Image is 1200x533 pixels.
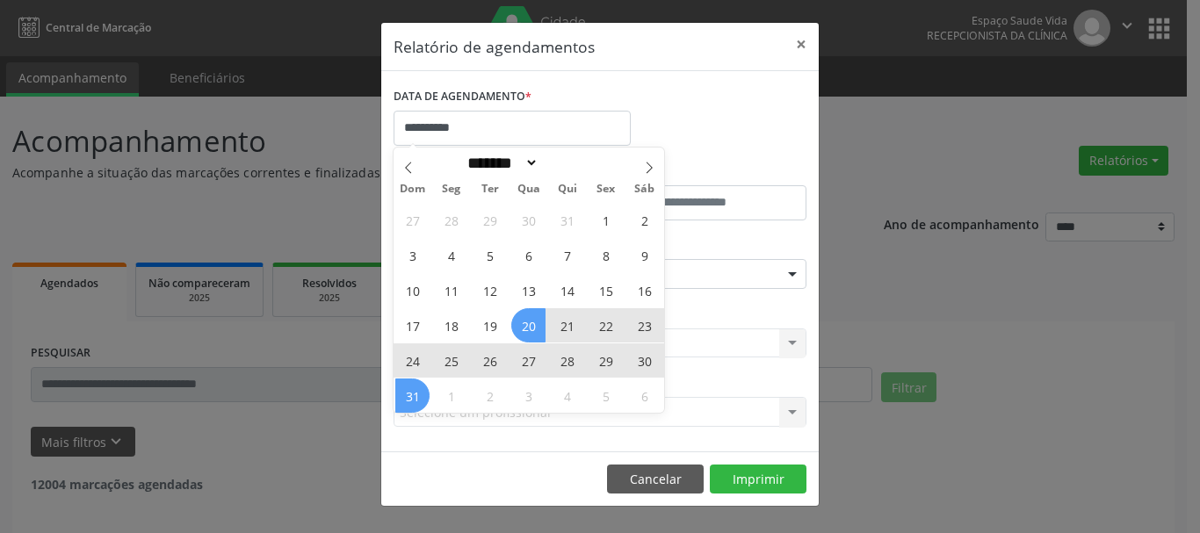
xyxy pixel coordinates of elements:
span: Agosto 20, 2025 [511,308,546,342]
span: Seg [432,184,471,195]
label: DATA DE AGENDAMENTO [394,83,531,111]
span: Agosto 22, 2025 [589,308,623,342]
span: Setembro 6, 2025 [627,378,661,413]
span: Sáb [625,184,664,195]
span: Agosto 26, 2025 [473,343,507,378]
span: Agosto 24, 2025 [395,343,430,378]
span: Agosto 19, 2025 [473,308,507,342]
h5: Relatório de agendamentos [394,35,595,58]
span: Agosto 30, 2025 [627,343,661,378]
span: Julho 31, 2025 [550,203,584,237]
span: Setembro 3, 2025 [511,378,546,413]
span: Setembro 4, 2025 [550,378,584,413]
span: Sex [587,184,625,195]
span: Julho 28, 2025 [434,203,468,237]
button: Imprimir [710,465,806,494]
span: Agosto 31, 2025 [395,378,430,413]
span: Agosto 13, 2025 [511,273,546,307]
span: Dom [394,184,432,195]
span: Agosto 21, 2025 [550,308,584,342]
span: Agosto 25, 2025 [434,343,468,378]
span: Agosto 9, 2025 [627,238,661,272]
span: Agosto 12, 2025 [473,273,507,307]
span: Agosto 10, 2025 [395,273,430,307]
span: Setembro 5, 2025 [589,378,623,413]
span: Agosto 28, 2025 [550,343,584,378]
span: Agosto 15, 2025 [589,273,623,307]
span: Qua [510,184,548,195]
span: Julho 27, 2025 [395,203,430,237]
button: Close [784,23,819,66]
span: Agosto 11, 2025 [434,273,468,307]
span: Julho 30, 2025 [511,203,546,237]
span: Agosto 27, 2025 [511,343,546,378]
button: Cancelar [607,465,704,494]
span: Agosto 2, 2025 [627,203,661,237]
span: Agosto 16, 2025 [627,273,661,307]
span: Agosto 4, 2025 [434,238,468,272]
span: Agosto 17, 2025 [395,308,430,342]
span: Agosto 5, 2025 [473,238,507,272]
span: Agosto 14, 2025 [550,273,584,307]
span: Qui [548,184,587,195]
span: Setembro 1, 2025 [434,378,468,413]
span: Agosto 23, 2025 [627,308,661,342]
span: Agosto 29, 2025 [589,343,623,378]
span: Julho 29, 2025 [473,203,507,237]
span: Setembro 2, 2025 [473,378,507,413]
select: Month [461,154,539,172]
span: Agosto 1, 2025 [589,203,623,237]
span: Agosto 7, 2025 [550,238,584,272]
span: Agosto 18, 2025 [434,308,468,342]
label: ATÉ [604,158,806,185]
input: Year [539,154,596,172]
span: Agosto 8, 2025 [589,238,623,272]
span: Agosto 6, 2025 [511,238,546,272]
span: Ter [471,184,510,195]
span: Agosto 3, 2025 [395,238,430,272]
